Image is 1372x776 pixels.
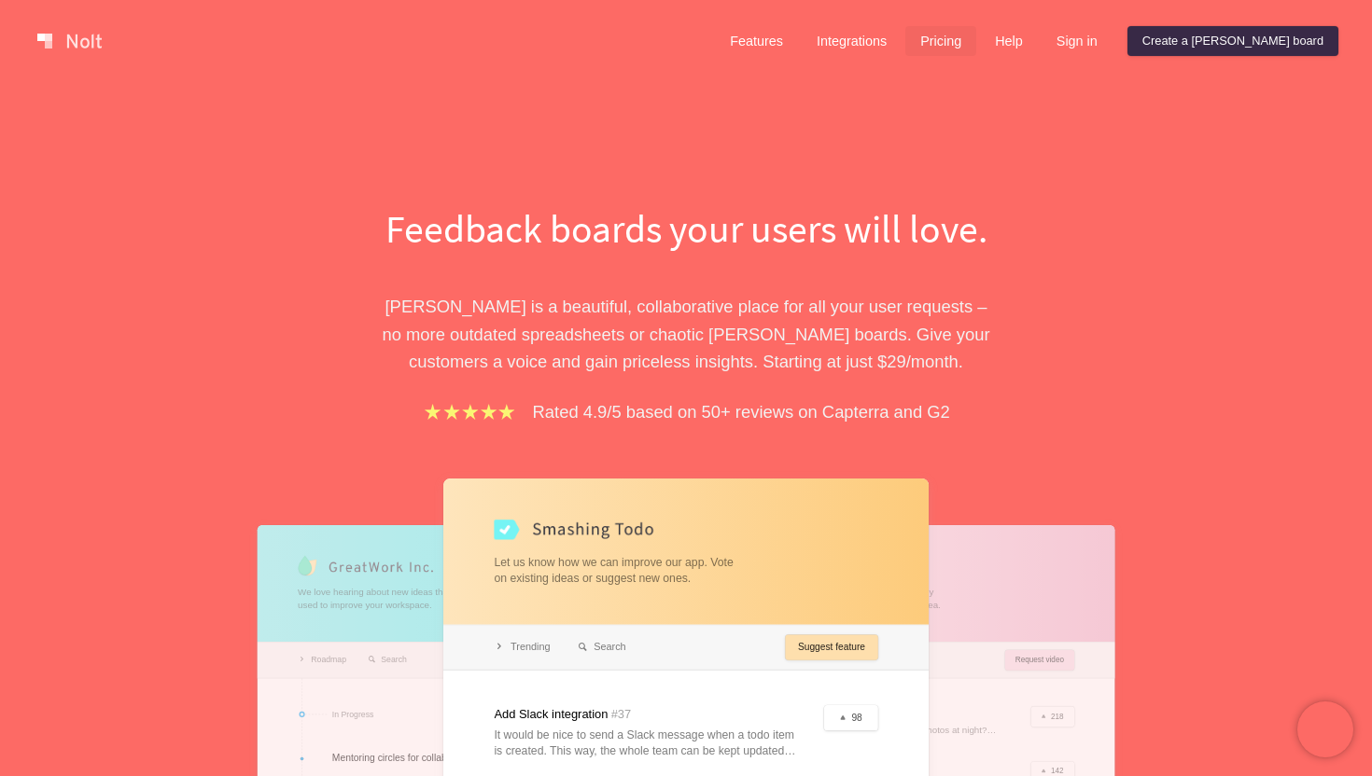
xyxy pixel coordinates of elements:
[1127,26,1338,56] a: Create a [PERSON_NAME] board
[905,26,976,56] a: Pricing
[364,201,1008,256] h1: Feedback boards your users will love.
[980,26,1038,56] a: Help
[802,26,902,56] a: Integrations
[1297,701,1353,757] iframe: Chatra live chat
[1042,26,1113,56] a: Sign in
[364,293,1008,375] p: [PERSON_NAME] is a beautiful, collaborative place for all your user requests – no more outdated s...
[533,398,950,425] p: Rated 4.9/5 based on 50+ reviews on Capterra and G2
[715,26,798,56] a: Features
[422,401,517,423] img: stars.b067e34983.png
